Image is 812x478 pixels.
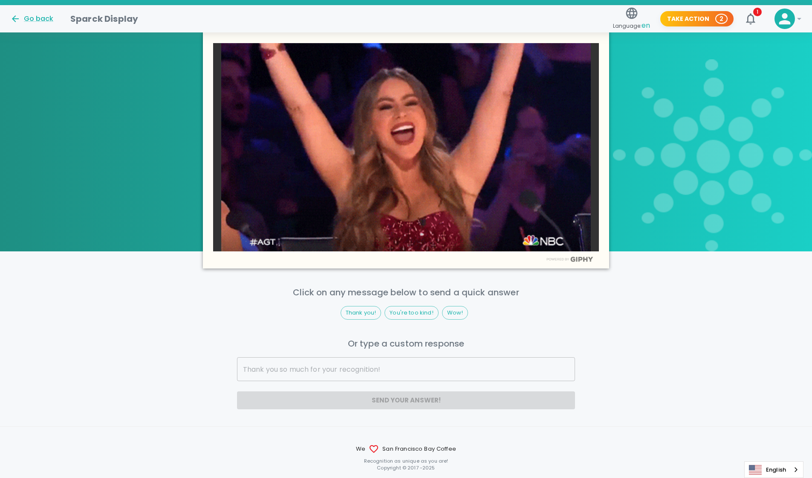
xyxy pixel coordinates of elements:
span: Thank you! [341,309,381,317]
p: Or type a custom response [237,337,575,350]
div: You're too kind! [384,306,438,320]
div: Thank you! [341,306,381,320]
p: Click on any message below to send a quick answer [237,286,575,299]
p: 2 [720,15,723,23]
button: 1 [740,9,761,29]
input: Thank you so much for your recognition! [237,357,575,381]
span: Language: [613,20,650,32]
a: English [745,462,803,478]
img: Powered by GIPHY [544,256,595,262]
button: Language:en [610,4,653,34]
button: Go back [10,14,53,24]
img: 8i7IQbqY4iXuD3MDRT [213,43,599,251]
span: 1 [753,8,762,16]
aside: Language selected: English [744,461,803,478]
h1: Sparck Display [70,12,138,26]
div: Language [744,461,803,478]
div: Wow! [442,306,468,320]
span: Wow! [442,309,468,317]
button: Take Action 2 [660,11,734,27]
span: en [642,20,650,30]
span: You're too kind! [385,309,438,317]
img: Sparck logo transparent [613,59,812,251]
